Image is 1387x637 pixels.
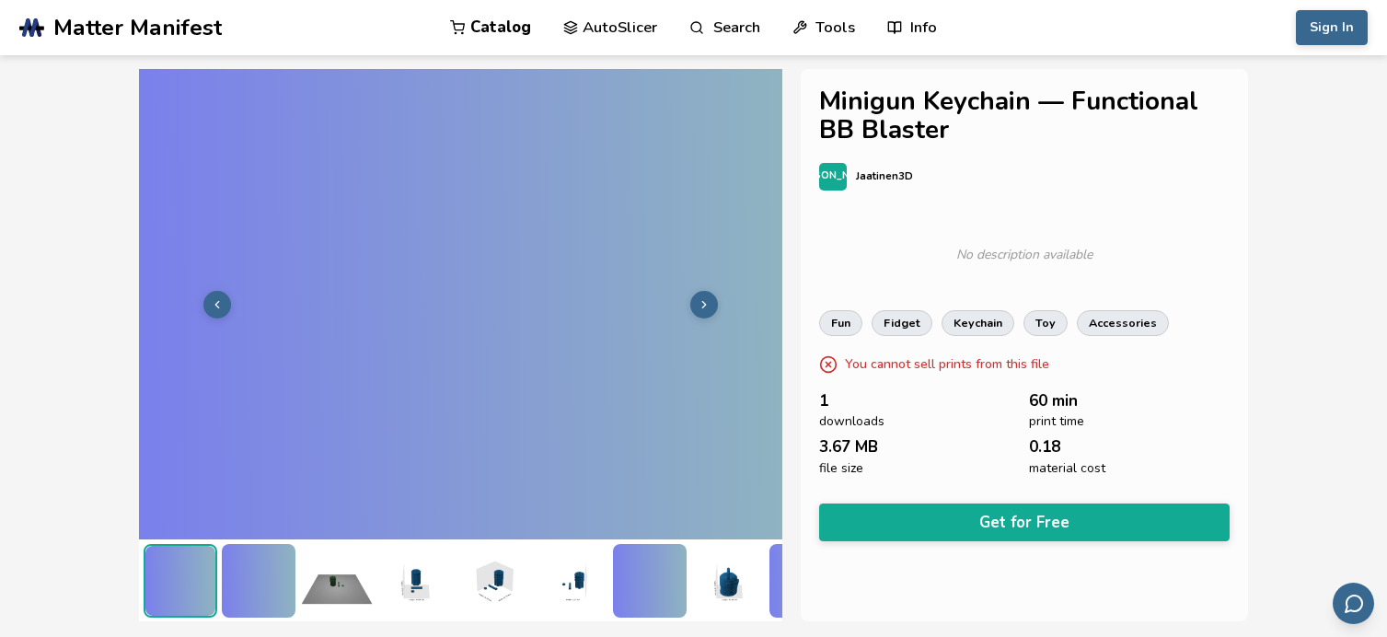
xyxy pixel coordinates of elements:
[790,170,876,182] span: [PERSON_NAME]
[1029,392,1078,410] span: 60 min
[378,544,452,618] img: 1_3D_Dimensions
[457,544,530,618] img: 1_3D_Dimensions
[942,310,1014,336] a: keychain
[1029,414,1084,429] span: print time
[872,310,932,336] a: fidget
[819,461,863,476] span: file size
[1077,310,1169,336] a: accessories
[1333,583,1374,624] button: Send feedback via email
[300,544,374,618] img: 1_Print_Preview
[1296,10,1368,45] button: Sign In
[535,544,608,618] img: 1_3D_Dimensions
[845,354,1049,374] p: You cannot sell prints from this file
[819,310,862,336] a: fun
[819,392,828,410] span: 1
[1023,310,1068,336] a: toy
[691,544,765,618] img: 2_3D_Dimensions
[1029,438,1060,456] span: 0.18
[53,15,222,41] span: Matter Manifest
[828,227,1220,283] div: No description available
[819,87,1230,145] h1: Minigun Keychain — Functional BB Blaster
[819,504,1230,541] button: Get for Free
[1029,461,1105,476] span: material cost
[819,414,884,429] span: downloads
[819,438,878,456] span: 3.67 MB
[856,167,913,186] p: Jaatinen3D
